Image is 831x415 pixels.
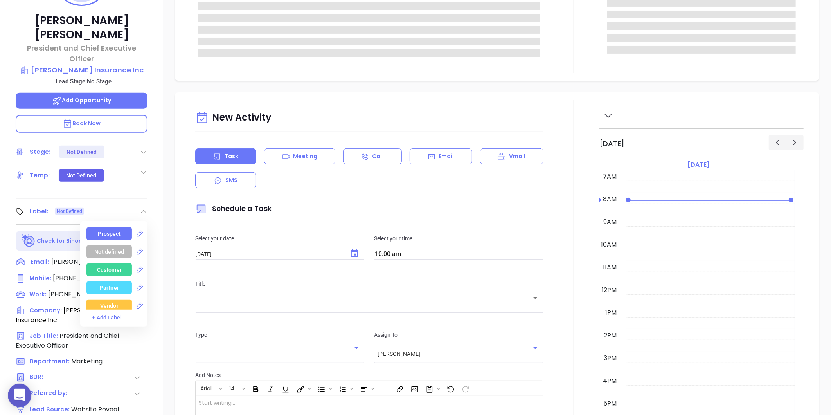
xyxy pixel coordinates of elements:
[29,332,58,340] span: Job Title:
[769,135,786,150] button: Previous day
[63,119,101,127] span: Book Now
[225,384,239,390] span: 14
[195,204,272,213] span: Schedule a Task
[195,371,543,379] p: Add Notes
[29,373,70,383] span: BDR:
[16,306,115,325] span: [PERSON_NAME] Insurance Inc
[225,176,237,184] p: SMS
[196,382,218,395] button: Arial
[602,354,618,363] div: 3pm
[372,152,383,161] p: Call
[71,405,119,414] span: Website Reveal
[29,405,70,413] span: Lead Source:
[30,146,51,158] div: Stage:
[57,207,82,216] span: Not Defined
[604,308,618,318] div: 1pm
[314,382,334,395] span: Insert Unordered List
[686,159,711,170] a: [DATE]
[351,343,362,354] button: Open
[195,330,365,339] p: Type
[29,306,62,314] span: Company:
[602,331,618,340] div: 2pm
[374,330,543,339] p: Assign To
[100,300,119,312] div: Vendor
[248,382,262,395] span: Bold
[29,274,51,282] span: Mobile :
[601,172,618,181] div: 7am
[53,274,110,283] span: [PHONE_NUMBER]
[602,399,618,408] div: 5pm
[509,152,526,161] p: Vmail
[443,382,457,395] span: Undo
[16,14,147,42] p: [PERSON_NAME] [PERSON_NAME]
[225,382,241,395] button: 14
[22,234,36,248] img: Ai-Enrich-DaqCidB-.svg
[20,76,147,87] p: Lead Stage: No Stage
[530,343,541,354] button: Open
[97,263,122,276] div: Customer
[51,257,133,267] span: [PERSON_NAME][EMAIL_ADDRESS][DOMAIN_NAME]
[16,331,120,350] span: President and Chief Executive Officer
[52,96,112,104] span: Add Opportunity
[30,206,49,217] div: Label:
[225,152,238,161] p: Task
[599,240,618,249] div: 10am
[601,195,618,204] div: 8am
[16,65,147,76] a: [PERSON_NAME] Insurance Inc
[407,382,421,395] span: Insert Image
[345,244,364,263] button: Choose date, selected date is Sep 3, 2025
[601,263,618,272] div: 11am
[392,382,406,395] span: Insert link
[66,169,96,182] div: Not Defined
[196,382,224,395] span: Font family
[67,146,97,158] div: Not Defined
[263,382,277,395] span: Italic
[29,290,47,298] span: Work :
[98,227,121,240] div: Prospect
[278,382,292,395] span: Underline
[602,217,618,227] div: 9am
[196,384,216,390] span: Arial
[195,251,342,258] input: MM/DD/YYYY
[195,280,543,288] p: Title
[600,285,618,295] div: 12pm
[195,234,365,243] p: Select your date
[225,382,247,395] span: Font size
[195,108,543,128] div: New Activity
[16,43,147,64] p: President and Chief Executive Officer
[29,389,70,399] span: Referred by:
[356,382,376,395] span: Align
[71,357,103,366] span: Marketing
[100,281,119,294] div: Partner
[293,152,317,161] p: Meeting
[439,152,454,161] p: Email
[92,314,147,322] div: + Add Label
[293,382,313,395] span: Fill color or set the text color
[530,292,541,303] button: Open
[422,382,442,395] span: Surveys
[30,170,50,181] div: Temp:
[374,234,543,243] p: Select your time
[335,382,355,395] span: Insert Ordered List
[37,237,139,245] p: Check for Binox AI Data Enrichment
[29,357,70,365] span: Department:
[31,257,49,267] span: Email:
[94,245,124,258] div: Not defined
[601,376,618,386] div: 4pm
[786,135,804,150] button: Next day
[48,290,105,299] span: [PHONE_NUMBER]
[599,139,624,148] h2: [DATE]
[458,382,472,395] span: Redo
